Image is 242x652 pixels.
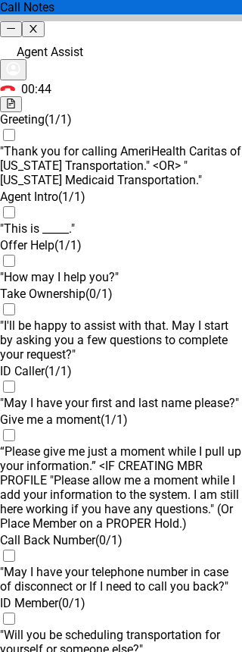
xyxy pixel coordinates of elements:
span: ( 1 / 1 ) [58,190,85,204]
button: close [22,21,44,37]
span: close [28,24,38,33]
span: ( 0 / 1 ) [58,596,85,610]
span: minus [6,24,16,33]
span: ( 1 / 1 ) [45,364,72,378]
span: ( 1 / 1 ) [45,112,72,127]
span: ( 1 / 1 ) [54,238,82,252]
span: file-text [6,99,16,108]
span: ( 0 / 1 ) [95,533,123,547]
span: Agent Assist [17,45,83,59]
span: ( 1 / 1 ) [101,412,128,427]
span: 00:44 [21,82,51,96]
span: ( 0 / 1 ) [85,287,113,301]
